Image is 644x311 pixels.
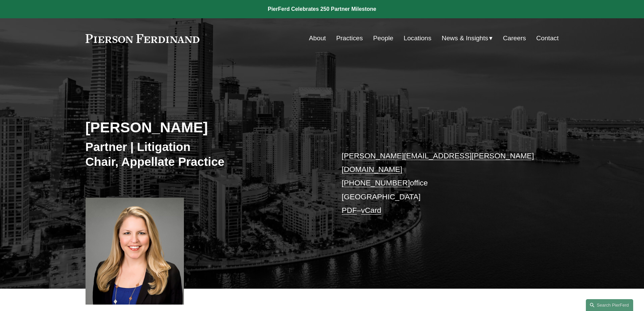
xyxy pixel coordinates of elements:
[373,32,393,45] a: People
[342,206,357,215] a: PDF
[503,32,526,45] a: Careers
[309,32,326,45] a: About
[342,179,410,187] a: [PHONE_NUMBER]
[442,32,493,45] a: folder dropdown
[361,206,381,215] a: vCard
[404,32,431,45] a: Locations
[336,32,363,45] a: Practices
[586,299,633,311] a: Search this site
[442,32,488,44] span: News & Insights
[342,149,539,218] p: office [GEOGRAPHIC_DATA] –
[536,32,558,45] a: Contact
[342,152,534,174] a: [PERSON_NAME][EMAIL_ADDRESS][PERSON_NAME][DOMAIN_NAME]
[86,118,322,136] h2: [PERSON_NAME]
[86,139,322,169] h3: Partner | Litigation Chair, Appellate Practice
